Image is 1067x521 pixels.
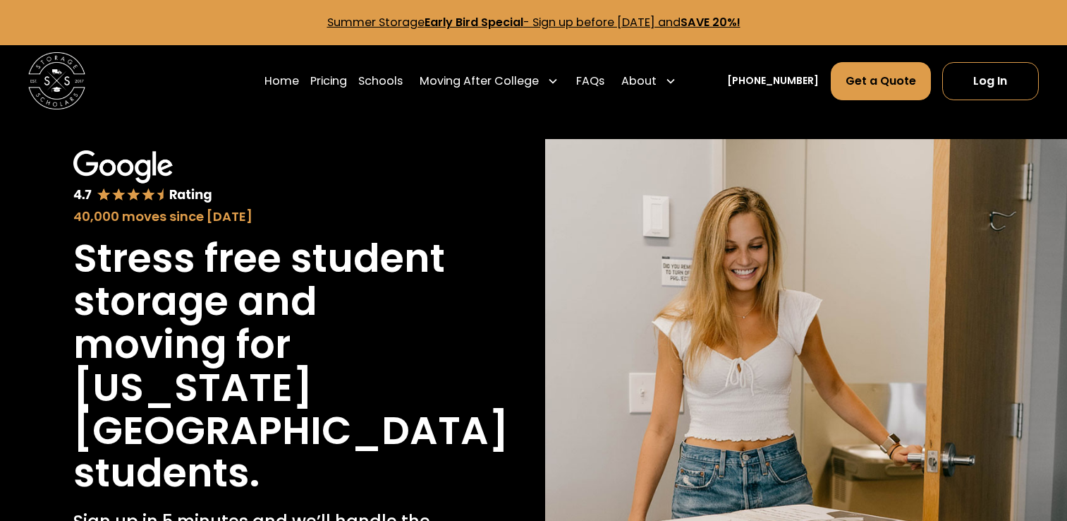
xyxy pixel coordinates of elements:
[264,61,299,101] a: Home
[942,62,1039,100] a: Log In
[727,73,819,88] a: [PHONE_NUMBER]
[681,14,740,30] strong: SAVE 20%!
[576,61,604,101] a: FAQs
[425,14,523,30] strong: Early Bird Special
[327,14,740,30] a: Summer StorageEarly Bird Special- Sign up before [DATE] andSAVE 20%!
[358,61,403,101] a: Schools
[73,207,449,226] div: 40,000 moves since [DATE]
[28,52,85,109] img: Storage Scholars main logo
[621,73,657,90] div: About
[831,62,931,100] a: Get a Quote
[73,237,449,366] h1: Stress free student storage and moving for
[73,150,212,203] img: Google 4.7 star rating
[73,452,260,495] h1: students.
[310,61,347,101] a: Pricing
[73,366,508,453] h1: [US_STATE][GEOGRAPHIC_DATA]
[420,73,539,90] div: Moving After College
